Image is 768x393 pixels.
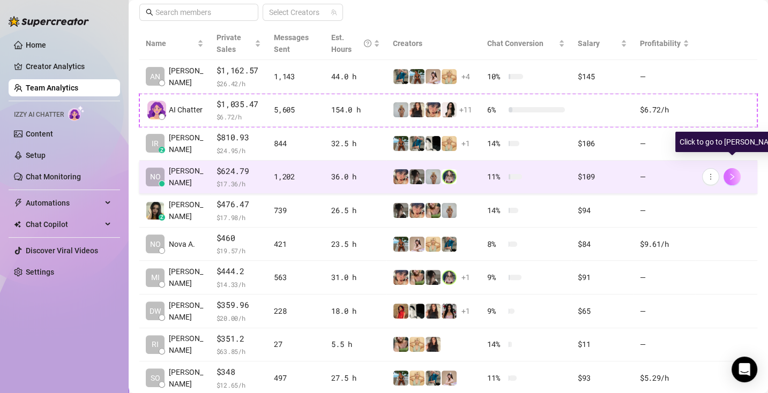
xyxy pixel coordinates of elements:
[139,27,210,60] th: Name
[150,171,161,183] span: NO
[169,65,204,88] span: [PERSON_NAME]
[274,372,318,384] div: 497
[461,138,470,149] span: + 1
[640,372,689,384] div: $5.29 /h
[217,64,262,77] span: $1,162.57
[633,194,696,228] td: —
[633,161,696,194] td: —
[409,136,424,151] img: Eavnc
[217,165,262,178] span: $624.79
[169,132,204,155] span: [PERSON_NAME]
[426,270,441,285] img: daiisyjane
[217,98,262,111] span: $1,035.47
[578,171,627,183] div: $109
[331,32,371,55] div: Est. Hours
[393,371,408,386] img: Libby
[461,305,470,317] span: + 1
[578,71,627,82] div: $145
[217,279,262,290] span: $ 14.33 /h
[169,199,204,222] span: [PERSON_NAME]
[274,71,318,82] div: 1,143
[331,104,380,116] div: 154.0 h
[409,69,424,84] img: Libby
[442,169,457,184] img: jadetv
[159,214,165,221] div: z
[409,270,424,285] img: dreamsofleana
[633,127,696,161] td: —
[331,9,337,16] span: team
[487,338,504,350] span: 14 %
[578,238,627,250] div: $84
[274,33,309,54] span: Messages Sent
[169,165,204,188] span: [PERSON_NAME]
[578,138,627,149] div: $106
[728,173,736,180] span: right
[487,39,543,48] span: Chat Conversion
[393,169,408,184] img: bonnierides
[442,237,457,252] img: Eavnc
[217,332,262,345] span: $351.2
[274,138,318,149] div: 844
[217,265,262,278] span: $444.2
[217,178,262,189] span: $ 17.36 /h
[393,102,408,117] img: Barbi
[217,198,262,211] span: $476.47
[442,203,457,218] img: Barbi
[426,203,441,218] img: dreamsofleana
[217,111,262,122] span: $ 6.72 /h
[169,299,204,323] span: [PERSON_NAME]
[578,338,627,350] div: $11
[487,104,504,116] span: 6 %
[274,305,318,317] div: 228
[442,304,457,319] img: empress.venus
[393,337,408,352] img: dreamsofleana
[331,138,380,149] div: 32.5 h
[331,171,380,183] div: 36.0 h
[409,169,424,184] img: daiisyjane
[146,9,153,16] span: search
[633,328,696,362] td: —
[217,145,262,156] span: $ 24.95 /h
[274,171,318,183] div: 1,202
[217,212,262,223] span: $ 17.98 /h
[487,171,504,183] span: 11 %
[26,41,46,49] a: Home
[393,237,408,252] img: Libby
[426,304,441,319] img: diandradelgado
[487,372,504,384] span: 11 %
[14,221,21,228] img: Chat Copilot
[364,32,371,55] span: question-circle
[331,238,380,250] div: 23.5 h
[459,104,472,116] span: + 11
[217,366,262,379] span: $348
[426,169,441,184] img: Barbi
[26,268,54,276] a: Settings
[152,338,159,350] span: RI
[409,102,424,117] img: diandradelgado
[331,205,380,216] div: 26.5 h
[633,294,696,328] td: —
[26,58,111,75] a: Creator Analytics
[169,266,204,289] span: [PERSON_NAME]
[26,151,46,160] a: Setup
[393,304,408,319] img: bellatendresse
[274,205,318,216] div: 739
[159,147,165,153] div: z
[274,338,318,350] div: 27
[487,305,504,317] span: 9 %
[217,380,262,390] span: $ 12.65 /h
[217,245,262,256] span: $ 19.57 /h
[409,237,424,252] img: anaxmei
[14,110,64,120] span: Izzy AI Chatter
[487,205,504,216] span: 14 %
[331,71,380,82] div: 44.0 h
[633,261,696,294] td: —
[426,337,441,352] img: diandradelgado
[217,78,262,89] span: $ 26.42 /h
[707,173,714,180] span: more
[633,60,696,94] td: —
[274,104,318,116] div: 5,605
[14,199,23,207] span: thunderbolt
[331,305,380,317] div: 18.0 h
[487,238,504,250] span: 8 %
